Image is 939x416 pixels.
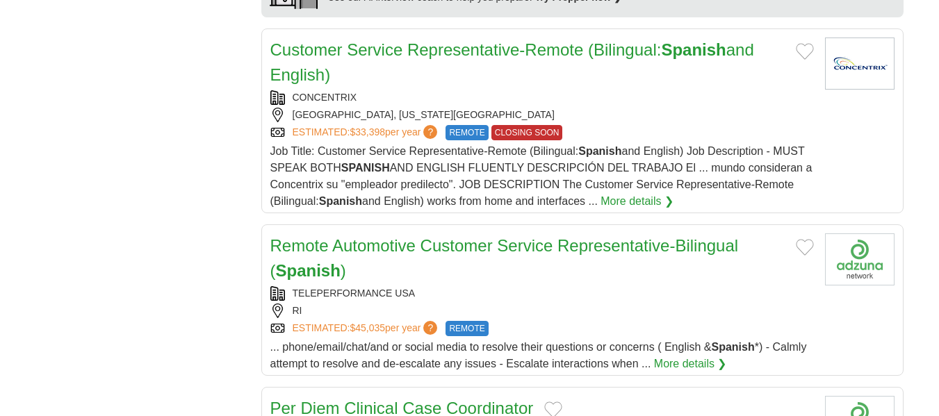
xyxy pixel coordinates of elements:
strong: Spanish [319,195,362,207]
span: $33,398 [350,126,385,138]
img: Company logo [825,233,895,285]
strong: Spanish [661,40,726,59]
span: Job Title: Customer Service Representative-Remote (Bilingual: and English) Job Description - MUST... [270,145,813,207]
strong: Spanish [276,261,341,280]
strong: Spanish [578,145,621,157]
span: REMOTE [446,321,488,336]
button: Add to favorite jobs [796,43,814,60]
span: ... phone/email/chat/and or social media to resolve their questions or concerns ( English & *) - ... [270,341,807,369]
div: [GEOGRAPHIC_DATA], [US_STATE][GEOGRAPHIC_DATA] [270,108,814,122]
div: RI [270,303,814,318]
span: $45,035 [350,322,385,333]
strong: SPANISH [341,162,390,174]
a: Customer Service Representative-Remote (Bilingual:Spanishand English) [270,40,754,84]
a: Remote Automotive Customer Service Representative-Bilingual (Spanish) [270,236,739,280]
img: Concentrix logo [825,38,895,90]
strong: Spanish [712,341,755,353]
a: CONCENTRIX [293,92,357,103]
span: ? [423,125,437,139]
span: ? [423,321,437,335]
a: More details ❯ [654,356,727,372]
a: ESTIMATED:$45,035per year? [293,321,441,336]
button: Add to favorite jobs [796,239,814,256]
span: REMOTE [446,125,488,140]
a: ESTIMATED:$33,398per year? [293,125,441,140]
span: CLOSING SOON [491,125,563,140]
a: More details ❯ [601,193,673,210]
div: TELEPERFORMANCE USA [270,286,814,301]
